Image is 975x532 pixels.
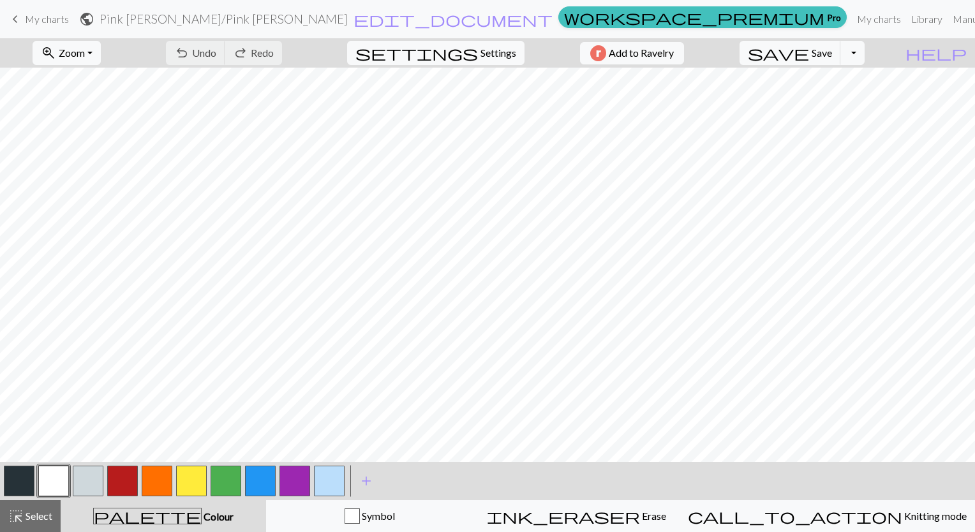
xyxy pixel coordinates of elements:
span: Settings [480,45,516,61]
a: Library [906,6,948,32]
span: settings [355,44,478,62]
span: palette [94,507,201,525]
button: Save [740,41,841,65]
button: Erase [473,500,680,532]
button: Zoom [33,41,101,65]
span: keyboard_arrow_left [8,10,23,28]
a: My charts [852,6,906,32]
h2: Pink [PERSON_NAME] / Pink [PERSON_NAME] [100,11,348,26]
span: highlight_alt [8,507,24,525]
span: Colour [202,510,234,522]
span: edit_document [354,10,553,28]
a: My charts [8,8,69,30]
span: Zoom [59,47,85,59]
span: zoom_in [41,44,56,62]
span: save [748,44,809,62]
span: help [905,44,967,62]
span: Add to Ravelry [609,45,674,61]
span: workspace_premium [564,8,824,26]
span: Select [24,510,52,522]
span: add [359,472,374,490]
button: Symbol [266,500,473,532]
span: Knitting mode [902,510,967,522]
i: Settings [355,45,478,61]
span: public [79,10,94,28]
button: Add to Ravelry [580,42,684,64]
button: Knitting mode [680,500,975,532]
img: Ravelry [590,45,606,61]
a: Pro [558,6,847,28]
span: My charts [25,13,69,25]
span: call_to_action [688,507,902,525]
button: Colour [61,500,266,532]
span: Save [812,47,832,59]
span: Erase [640,510,666,522]
span: Symbol [360,510,395,522]
span: ink_eraser [487,507,640,525]
button: SettingsSettings [347,41,525,65]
